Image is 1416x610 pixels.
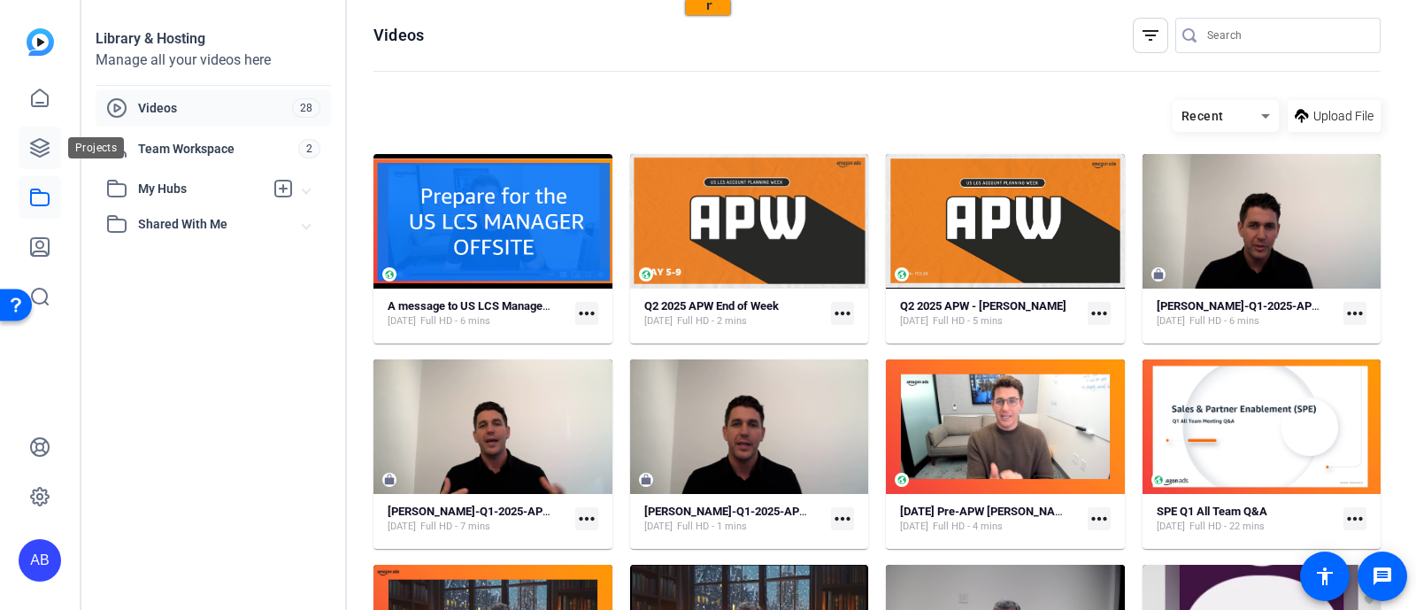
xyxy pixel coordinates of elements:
[933,520,1003,534] span: Full HD - 4 mins
[373,25,424,46] h1: Videos
[1343,507,1366,530] mat-icon: more_horiz
[1140,25,1161,46] mat-icon: filter_list
[388,299,671,313] strong: A message to US LCS Managers from [PERSON_NAME]
[1157,299,1337,328] a: [PERSON_NAME]-Q1-2025-APW-[PERSON_NAME]-Q1-2025-APW-[PERSON_NAME]-1739913939869-webcam[DATE]Full ...
[27,28,54,56] img: blue-gradient.svg
[138,99,292,117] span: Videos
[138,140,298,158] span: Team Workspace
[388,505,568,534] a: [PERSON_NAME]-Q1-2025-APW-[PERSON_NAME]-Q1-2025-APW-[PERSON_NAME]-1739912665123-webcam[DATE]Full ...
[575,302,598,325] mat-icon: more_horiz
[1343,302,1366,325] mat-icon: more_horiz
[644,299,825,328] a: Q2 2025 APW End of Week[DATE]Full HD - 2 mins
[831,302,854,325] mat-icon: more_horiz
[292,98,320,118] span: 28
[900,505,1074,518] strong: [DATE] Pre-APW [PERSON_NAME]
[1372,566,1393,587] mat-icon: message
[1207,25,1366,46] input: Search
[1157,505,1267,518] strong: SPE Q1 All Team Q&A
[1314,566,1335,587] mat-icon: accessibility
[420,520,490,534] span: Full HD - 7 mins
[900,520,928,534] span: [DATE]
[644,299,779,313] strong: Q2 2025 APW End of Week
[644,520,673,534] span: [DATE]
[96,171,331,206] mat-expansion-panel-header: My Hubs
[900,505,1081,534] a: [DATE] Pre-APW [PERSON_NAME][DATE]Full HD - 4 mins
[677,520,747,534] span: Full HD - 1 mins
[1088,302,1111,325] mat-icon: more_horiz
[1288,100,1381,132] button: Upload File
[388,520,416,534] span: [DATE]
[19,539,61,582] div: AB
[1189,314,1259,328] span: Full HD - 6 mins
[68,137,124,158] div: Projects
[1189,520,1265,534] span: Full HD - 22 mins
[644,314,673,328] span: [DATE]
[900,299,1066,313] strong: Q2 2025 APW - [PERSON_NAME]
[41,6,63,28] img: blueamy
[96,50,331,71] div: Manage all your videos here
[388,505,946,518] strong: [PERSON_NAME]-Q1-2025-APW-[PERSON_NAME]-Q1-2025-APW-[PERSON_NAME]-1739912665123-webcam
[298,139,320,158] span: 2
[1157,520,1185,534] span: [DATE]
[420,314,490,328] span: Full HD - 6 mins
[239,6,323,29] input: ASIN
[1088,507,1111,530] mat-icon: more_horiz
[90,7,232,30] input: ASIN, PO, Alias, + more...
[900,314,928,328] span: [DATE]
[1157,505,1337,534] a: SPE Q1 All Team Q&A[DATE]Full HD - 22 mins
[900,299,1081,328] a: Q2 2025 APW - [PERSON_NAME][DATE]Full HD - 5 mins
[1181,109,1224,123] span: Recent
[138,180,264,198] span: My Hubs
[831,507,854,530] mat-icon: more_horiz
[1157,314,1185,328] span: [DATE]
[677,314,747,328] span: Full HD - 2 mins
[96,28,331,50] div: Library & Hosting
[138,215,303,234] span: Shared With Me
[388,299,568,328] a: A message to US LCS Managers from [PERSON_NAME][DATE]Full HD - 6 mins
[644,505,1203,518] strong: [PERSON_NAME]-Q1-2025-APW-[PERSON_NAME]-Q1-2025-APW-[PERSON_NAME]-1739914543330-webcam
[1313,107,1374,126] span: Upload File
[96,206,331,242] mat-expansion-panel-header: Shared With Me
[575,507,598,530] mat-icon: more_horiz
[388,314,416,328] span: [DATE]
[933,314,1003,328] span: Full HD - 5 mins
[323,6,363,29] button: LOAD
[644,505,825,534] a: [PERSON_NAME]-Q1-2025-APW-[PERSON_NAME]-Q1-2025-APW-[PERSON_NAME]-1739914543330-webcam[DATE]Full ...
